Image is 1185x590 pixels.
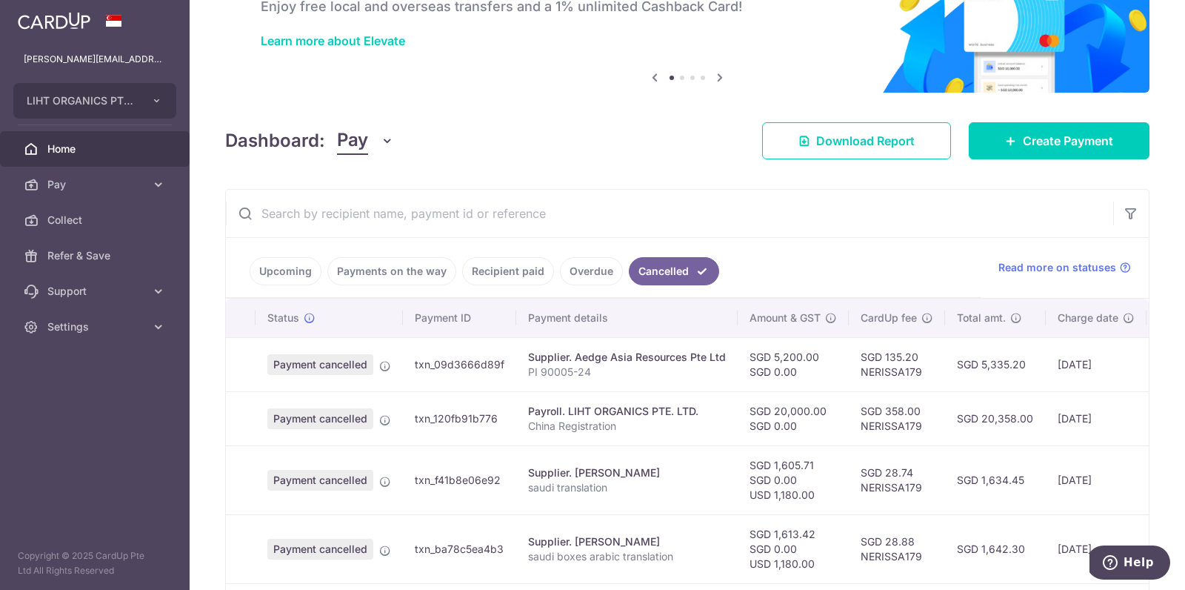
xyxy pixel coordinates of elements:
p: PI 90005-24 [528,365,726,379]
input: Search by recipient name, payment id or reference [226,190,1113,237]
span: Payment cancelled [267,354,373,375]
span: CardUp fee [861,311,917,325]
div: Supplier. [PERSON_NAME] [528,465,726,480]
p: China Registration [528,419,726,434]
iframe: Opens a widget where you can find more information [1089,546,1170,583]
td: txn_f41b8e06e92 [403,445,516,514]
a: Read more on statuses [998,260,1131,275]
span: LIHT ORGANICS PTE. LTD. [27,93,136,108]
td: SGD 1,634.45 [945,445,1046,514]
h4: Dashboard: [225,127,325,154]
td: SGD 1,642.30 [945,514,1046,583]
a: Upcoming [250,257,321,285]
td: SGD 28.74 NERISSA179 [849,445,945,514]
a: Learn more about Elevate [261,33,405,48]
td: SGD 1,613.42 SGD 0.00 USD 1,180.00 [738,514,849,583]
span: Create Payment [1023,132,1113,150]
button: LIHT ORGANICS PTE. LTD. [13,83,176,119]
a: Recipient paid [462,257,554,285]
td: SGD 28.88 NERISSA179 [849,514,945,583]
td: SGD 20,358.00 [945,391,1046,445]
span: Download Report [816,132,915,150]
td: [DATE] [1046,514,1146,583]
td: SGD 135.20 NERISSA179 [849,337,945,391]
td: [DATE] [1046,391,1146,445]
span: Collect [47,213,145,228]
span: Payment cancelled [267,539,373,560]
a: Cancelled [629,257,719,285]
td: txn_120fb91b776 [403,391,516,445]
span: Status [267,311,299,325]
td: SGD 358.00 NERISSA179 [849,391,945,445]
span: Total amt. [957,311,1006,325]
span: Pay [337,127,368,155]
span: Refer & Save [47,248,145,263]
span: Support [47,284,145,299]
div: Supplier. [PERSON_NAME] [528,534,726,549]
span: Payment cancelled [267,470,373,491]
td: txn_ba78c5ea4b3 [403,514,516,583]
a: Overdue [560,257,623,285]
th: Payment details [516,299,738,337]
span: Payment cancelled [267,408,373,429]
td: SGD 5,335.20 [945,337,1046,391]
span: Amount & GST [750,311,821,325]
div: Supplier. Aedge Asia Resources Pte Ltd [528,350,726,365]
span: Read more on statuses [998,260,1116,275]
a: Create Payment [969,122,1149,159]
div: Payroll. LIHT ORGANICS PTE. LTD. [528,404,726,419]
span: Home [47,142,145,156]
p: saudi boxes arabic translation [528,549,726,564]
td: SGD 1,605.71 SGD 0.00 USD 1,180.00 [738,445,849,514]
span: Pay [47,177,145,192]
img: CardUp [18,12,90,30]
td: [DATE] [1046,337,1146,391]
td: SGD 5,200.00 SGD 0.00 [738,337,849,391]
p: saudi translation [528,480,726,495]
span: Settings [47,319,145,334]
td: SGD 20,000.00 SGD 0.00 [738,391,849,445]
span: Charge date [1058,311,1118,325]
button: Pay [337,127,394,155]
a: Download Report [762,122,951,159]
td: txn_09d3666d89f [403,337,516,391]
p: [PERSON_NAME][EMAIL_ADDRESS][DOMAIN_NAME] [24,52,166,67]
a: Payments on the way [327,257,456,285]
td: [DATE] [1046,445,1146,514]
th: Payment ID [403,299,516,337]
